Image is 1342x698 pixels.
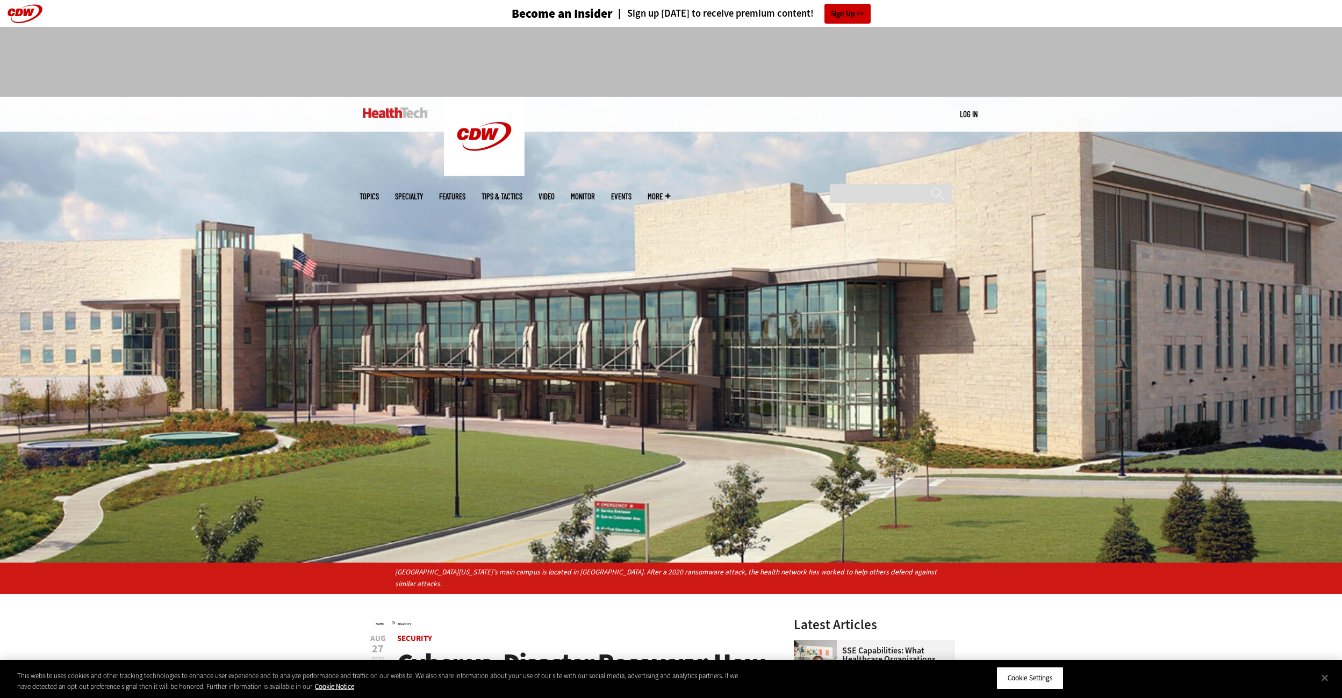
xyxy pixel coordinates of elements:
[371,655,384,664] span: 2025
[370,644,386,654] span: 27
[960,109,978,119] a: Log in
[376,618,766,627] div: »
[613,9,814,19] a: Sign up [DATE] to receive premium content!
[17,671,738,692] div: This website uses cookies and other tracking technologies to enhance user experience and to analy...
[476,38,867,86] iframe: advertisement
[1313,666,1337,689] button: Close
[471,8,613,20] a: Become an Insider
[395,192,423,200] span: Specialty
[444,168,525,179] a: CDW
[794,640,837,683] img: Doctor speaking with patient
[648,192,670,200] span: More
[444,97,525,176] img: Home
[363,107,428,118] img: Home
[512,8,613,20] h3: Become an Insider
[439,192,465,200] a: Features
[794,618,955,631] h3: Latest Articles
[315,682,354,691] a: More information about your privacy
[611,192,631,200] a: Events
[571,192,595,200] a: MonITor
[482,192,522,200] a: Tips & Tactics
[360,192,379,200] span: Topics
[794,646,949,672] a: SSE Capabilities: What Healthcare Organizations Need to Know
[398,622,411,626] a: Security
[376,622,384,626] a: Home
[824,4,871,24] a: Sign Up
[960,109,978,120] div: User menu
[397,633,432,644] a: Security
[539,192,555,200] a: Video
[996,667,1064,689] button: Cookie Settings
[794,640,842,649] a: Doctor speaking with patient
[370,635,386,643] span: Aug
[395,566,947,590] p: [GEOGRAPHIC_DATA][US_STATE]’s main campus is located in [GEOGRAPHIC_DATA]. After a 2020 ransomwar...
